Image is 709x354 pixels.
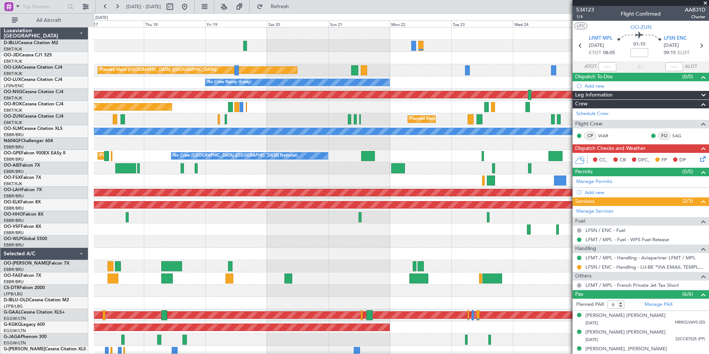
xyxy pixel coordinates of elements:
div: Add new [585,83,705,89]
a: OO-LXACessna Citation CJ4 [4,65,62,70]
a: EBKT/KJK [4,181,22,187]
a: LFMT / MPL - French Private Jet Tax Short [586,282,679,288]
a: D-IBLUCessna Citation M2 [4,41,58,45]
a: G-KGKGLegacy 600 [4,322,45,327]
span: CR [620,157,626,164]
div: [PERSON_NAME] [PERSON_NAME] [586,329,666,336]
span: G-GAAL [4,310,21,315]
span: (0/0) [682,73,693,81]
span: Charter [685,14,705,20]
span: ETOT [589,49,601,57]
a: EBBR/BRU [4,144,24,150]
span: H8W2LV6V0 (ID) [675,319,705,326]
a: EBBR/BRU [4,230,24,236]
a: OO-ZUNCessna Citation CJ4 [4,114,63,119]
label: Planned PAX [576,301,604,308]
a: SAG [672,132,689,139]
a: EBBR/BRU [4,242,24,248]
a: CS-DTRFalcon 2000 [4,286,45,290]
span: OO-VSF [4,224,21,229]
span: G-KGKG [4,322,21,327]
div: Planned Maint [GEOGRAPHIC_DATA] ([GEOGRAPHIC_DATA] National) [100,150,234,161]
span: Crew [575,100,588,108]
span: OO-ROK [4,102,22,106]
a: EBBR/BRU [4,169,24,174]
a: G-[PERSON_NAME]Cessna Citation XLS [4,347,86,351]
a: OO-HHOFalcon 8X [4,212,43,217]
span: OO-AIE [4,163,20,168]
a: LFMT / MPL - Handling - Aviapartner LFMT / MPL [586,255,696,261]
span: G-JAGA [4,335,21,339]
div: Fri 19 [205,20,267,27]
a: EBKT/KJK [4,120,22,125]
div: Flight Confirmed [621,10,661,18]
div: Mon 22 [390,20,451,27]
span: G-[PERSON_NAME] [4,347,45,351]
span: [DATE] [664,42,679,49]
span: AAB31D [685,6,705,14]
a: EBKT/KJK [4,108,22,113]
span: ELDT [677,49,689,57]
span: OO-LAH [4,188,22,192]
a: OO-WLPGlobal 5500 [4,237,47,241]
span: (2/3) [682,197,693,205]
a: Manage Services [576,208,613,215]
div: Add new [585,189,705,196]
span: OO-FSX [4,176,21,180]
a: EBBR/BRU [4,206,24,211]
a: OO-LAHFalcon 7X [4,188,42,192]
a: EGGW/LTN [4,316,26,321]
a: EBKT/KJK [4,59,22,64]
div: Thu 18 [144,20,205,27]
a: EBBR/BRU [4,193,24,199]
div: Wed 24 [513,20,574,27]
div: No Crew [GEOGRAPHIC_DATA] ([GEOGRAPHIC_DATA] National) [173,150,297,161]
span: Services [575,197,594,206]
a: EBKT/KJK [4,95,22,101]
span: OO-JID [4,53,19,58]
a: OO-FSXFalcon 7X [4,176,41,180]
div: Tue 23 [451,20,513,27]
span: 534123 [576,6,594,14]
a: EBKT/KJK [4,46,22,52]
span: 09:15 [664,49,676,57]
a: OO-GPEFalcon 900EX EASy II [4,151,65,155]
span: CS-DTR [4,286,20,290]
a: Schedule Crew [576,110,609,118]
span: D-IBLU [4,41,18,45]
span: OO-ELK [4,200,20,204]
a: WAR [598,132,615,139]
a: Manage Permits [576,178,612,186]
span: Pax [575,290,583,299]
span: 22CC87525 (PP) [675,336,705,342]
span: Flight Crew [575,120,603,128]
a: OO-AIEFalcon 7X [4,163,40,168]
div: [DATE] [95,15,108,21]
span: DP [679,157,686,164]
a: OO-LUXCessna Citation CJ4 [4,78,62,82]
a: EGGW/LTN [4,328,26,334]
a: EBBR/BRU [4,132,24,138]
div: Planned Maint [GEOGRAPHIC_DATA] ([GEOGRAPHIC_DATA]) [100,65,217,76]
span: LFMT MPL [589,35,613,42]
button: All Aircraft [8,14,80,26]
a: LFSN / ENC - Handling - LU-BE *VIA EMAIL TEMPLATE* LFSN / ENC [586,264,705,270]
span: Permits [575,168,593,176]
span: OO-SLM [4,127,22,131]
span: OO-WLP [4,237,22,241]
a: LFSN / ENC - Fuel [586,227,625,233]
span: Dispatch Checks and Weather [575,144,646,153]
span: All Aircraft [19,18,78,23]
span: 08:05 [603,49,615,57]
a: G-GAALCessna Citation XLS+ [4,310,65,315]
button: UTC [574,23,587,29]
span: OO-HHO [4,212,23,217]
a: LFPB/LBG [4,304,23,309]
a: N604GFChallenger 604 [4,139,53,143]
div: [PERSON_NAME], [PERSON_NAME] [586,345,667,353]
span: OO-LUX [4,78,21,82]
div: Sun 21 [329,20,390,27]
span: Handling [575,245,596,253]
a: EBBR/BRU [4,267,24,272]
a: OO-[PERSON_NAME]Falcon 7X [4,261,69,266]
